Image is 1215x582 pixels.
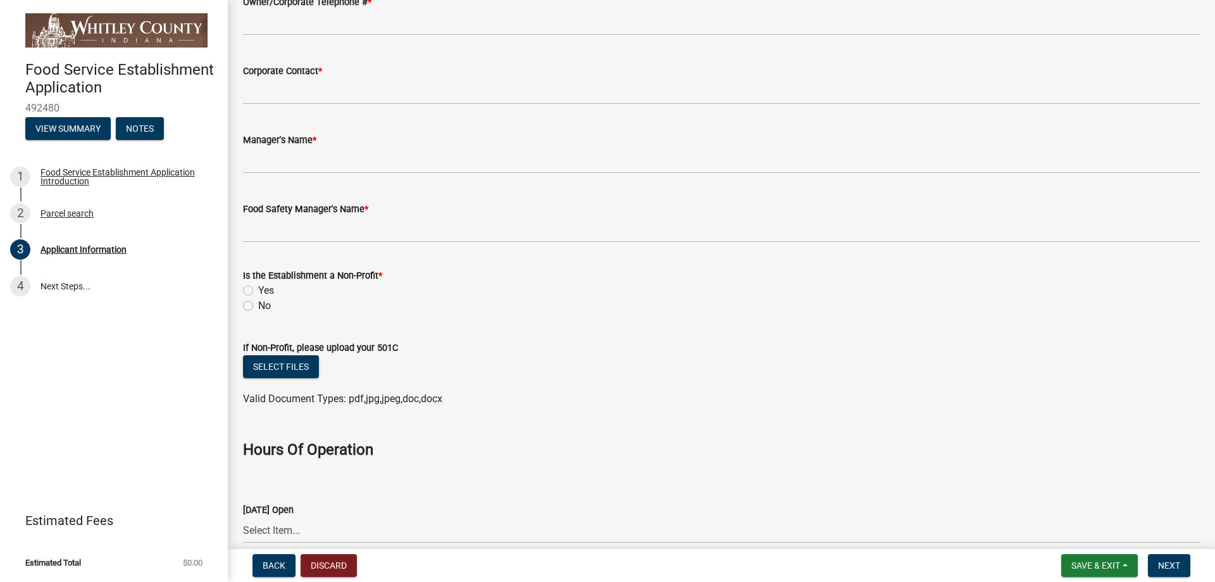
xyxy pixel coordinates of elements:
[243,67,322,76] label: Corporate Contact
[301,554,357,577] button: Discard
[10,239,30,260] div: 3
[1148,554,1190,577] button: Next
[25,102,202,114] span: 492480
[25,117,111,140] button: View Summary
[116,117,164,140] button: Notes
[243,272,382,281] label: Is the Establishment a Non-Profit
[243,441,373,459] strong: Hours Of Operation
[252,554,296,577] button: Back
[25,124,111,134] wm-modal-confirm: Summary
[1158,560,1180,571] span: Next
[243,344,398,353] label: If Non-Profit, please upload your 501C
[10,167,30,187] div: 1
[243,506,294,515] label: [DATE] Open
[1071,560,1120,571] span: Save & Exit
[243,205,368,214] label: Food Safety Manager's Name
[1061,554,1138,577] button: Save & Exit
[25,61,218,98] h4: Food Service Establishment Application
[258,298,271,313] label: No
[10,276,30,296] div: 4
[10,203,30,224] div: 2
[40,168,208,186] div: Food Service Establishment Application Introduction
[116,124,164,134] wm-modal-confirm: Notes
[243,393,442,405] span: Valid Document Types: pdf,jpg,jpeg,doc,docx
[263,560,285,571] span: Back
[243,136,316,145] label: Manager's Name
[40,209,94,218] div: Parcel search
[25,13,208,47] img: Whitley County, Indiana
[25,559,81,567] span: Estimated Total
[243,355,319,378] button: Select files
[183,559,202,567] span: $0.00
[10,508,208,533] a: Estimated Fees
[40,245,127,254] div: Applicant Information
[258,283,274,298] label: Yes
